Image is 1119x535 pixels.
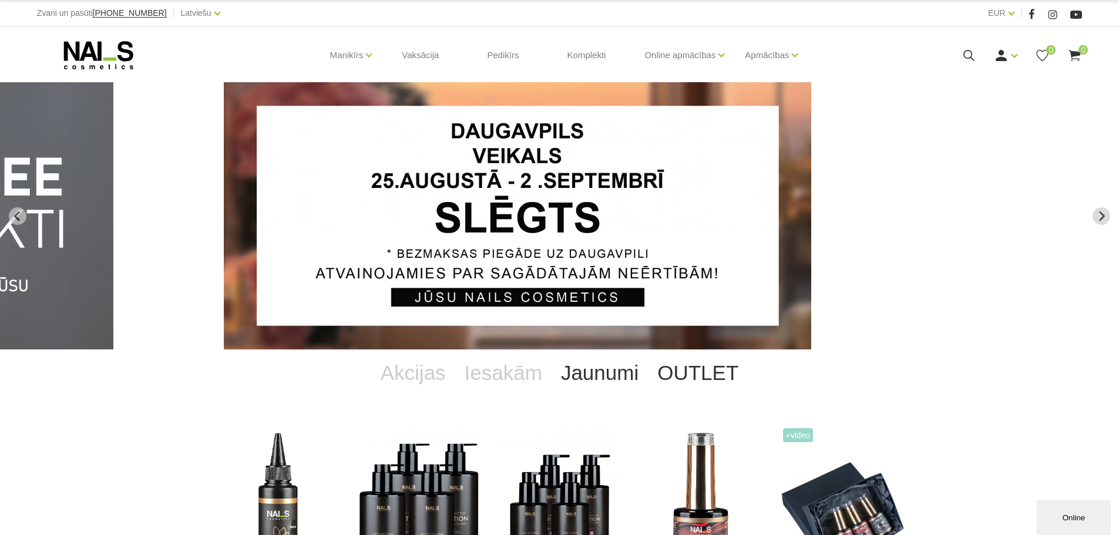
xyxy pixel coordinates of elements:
[93,8,167,18] span: [PHONE_NUMBER]
[1078,45,1088,55] span: 0
[558,27,616,83] a: Komplekti
[745,32,789,79] a: Apmācības
[1035,48,1050,63] a: 0
[173,6,175,21] span: |
[371,349,455,396] a: Akcijas
[455,349,552,396] a: Iesakām
[9,207,26,225] button: Go to last slide
[648,349,748,396] a: OUTLET
[644,32,715,79] a: Online apmācības
[1067,48,1082,63] a: 0
[478,27,528,83] a: Pedikīrs
[783,428,814,442] span: +Video
[37,6,167,21] div: Zvani un pasūti
[552,349,648,396] a: Jaunumi
[181,6,211,20] a: Latviešu
[1020,6,1023,21] span: |
[1037,497,1113,535] iframe: chat widget
[392,27,448,83] a: Vaksācija
[1093,207,1110,225] button: Next slide
[93,9,167,18] a: [PHONE_NUMBER]
[988,6,1006,20] a: EUR
[1046,45,1056,55] span: 0
[330,32,364,79] a: Manikīrs
[224,82,895,349] li: 2 of 13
